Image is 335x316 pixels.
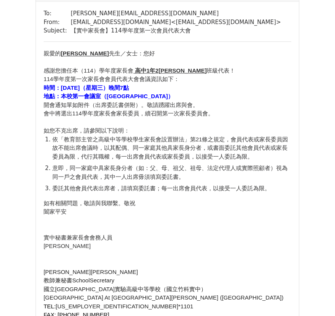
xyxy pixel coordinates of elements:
[44,286,207,292] span: 國立[GEOGRAPHIC_DATA]實驗高級中等學校（國立竹科實中）
[61,50,109,57] b: [PERSON_NAME]
[44,277,72,284] font: 教師兼秘書
[44,18,71,27] td: From:
[71,18,281,27] td: [EMAIL_ADDRESS][DOMAIN_NAME] < [EMAIL_ADDRESS][DOMAIN_NAME] >
[135,67,146,74] u: 高中
[52,165,288,180] font: 意即，同一家庭中具家長身分者（如：父、母、祖父、祖母、法定代理人或實際照顧者）視為同一戶之會員代表，其中一人出席毋須填寫委託書。
[44,26,71,35] td: Subject:
[44,269,138,275] font: [PERSON_NAME] [PERSON_NAME]
[44,76,179,82] font: 114學年度第一次家長會會員代表大會會議資訊如下：
[44,50,155,57] font: 親愛的 先生／女士：您好
[146,67,207,74] b: 1年2[PERSON_NAME]
[44,127,130,134] font: 如您不克出席，請參閱以下說明：
[297,279,335,316] iframe: Chat Widget
[44,67,236,74] font: 感謝您擔任本（114）學年度家長會 班級代表！
[56,303,194,310] font: [US_EMPLOYER_IDENTIFICATION_NUMBER]*1101
[44,208,112,249] font: 闔家平安 實中秘書兼家長會會務人員 [PERSON_NAME]
[44,110,214,117] font: 會中將選出114學年度家長會家長委員， 續召開第一次家長委員會。
[94,277,114,284] span: ecretary
[52,185,270,191] font: 委託其他會員代表出席者，請填寫委託書；每一出席會員代表，以接受一人委託為限。
[44,303,56,310] font: TEL:
[44,102,198,108] font: 開會通知單如附件（出席委託書併附）。敬請踴躍出席與會。
[72,277,90,284] font: School
[297,279,335,316] div: 聊天小工具
[71,9,281,18] td: [PERSON_NAME][EMAIL_ADDRESS][DOMAIN_NAME]
[44,9,71,18] td: To:
[44,93,174,99] b: 地點：本校第一會議室（[GEOGRAPHIC_DATA]）
[71,26,281,35] td: 【實中家長會】114學年度第一次會員代表大會
[44,84,129,91] b: 時間：[DATE]（星期三）晚間7點
[44,294,284,301] font: [GEOGRAPHIC_DATA] At [GEOGRAPHIC_DATA][PERSON_NAME] ([GEOGRAPHIC_DATA])
[52,136,288,160] font: 依「教育部主管之高級中等學校學生家長會設置辦法」第21條之規定，會員代表或家長委員因故不能出席會議時，以其配偶、同一家庭其他具家長身分者，或書面委託其他會員代表或家長委員為限，代行其職權，每一出...
[90,277,94,284] span: S
[44,200,135,206] font: 如有相關問題，敬請與我聯繫。敬祝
